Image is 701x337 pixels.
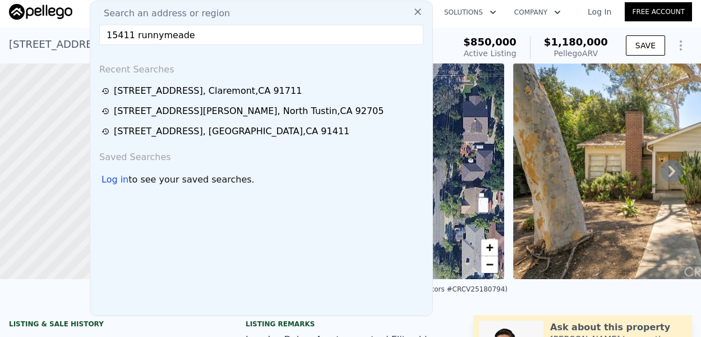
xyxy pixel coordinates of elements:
[574,6,625,17] a: Log In
[95,142,428,168] div: Saved Searches
[114,104,384,118] div: [STREET_ADDRESS][PERSON_NAME] , North Tustin , CA 92705
[486,240,494,254] span: +
[670,34,692,57] button: Show Options
[102,104,425,118] a: [STREET_ADDRESS][PERSON_NAME], North Tustin,CA 92705
[114,84,302,98] div: [STREET_ADDRESS] , Claremont , CA 91711
[99,25,423,45] input: Enter an address, city, region, neighborhood or zip code
[102,173,128,186] div: Log in
[486,257,494,271] span: −
[246,320,455,329] div: Listing remarks
[481,256,498,273] a: Zoom out
[544,48,608,59] div: Pellego ARV
[102,84,425,98] a: [STREET_ADDRESS], Claremont,CA 91711
[626,35,665,56] button: SAVE
[481,239,498,256] a: Zoom in
[102,125,425,138] a: [STREET_ADDRESS], [GEOGRAPHIC_DATA],CA 91411
[114,125,349,138] div: [STREET_ADDRESS] , [GEOGRAPHIC_DATA] , CA 91411
[464,49,516,58] span: Active Listing
[95,7,230,20] span: Search an address or region
[9,4,72,20] img: Pellego
[544,36,608,48] span: $1,180,000
[435,2,505,22] button: Solutions
[9,37,224,52] div: [STREET_ADDRESS] , Claremont , CA 91711
[128,173,254,186] span: to see your saved searches.
[9,320,219,331] div: LISTING & SALE HISTORY
[95,54,428,81] div: Recent Searches
[463,36,516,48] span: $850,000
[550,321,670,334] div: Ask about this property
[625,2,692,21] a: Free Account
[505,2,570,22] button: Company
